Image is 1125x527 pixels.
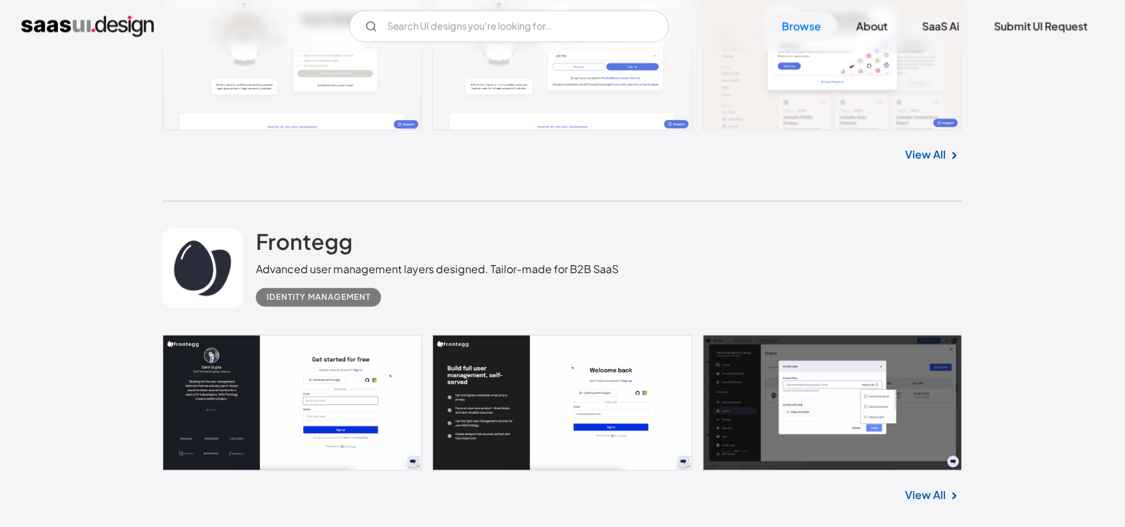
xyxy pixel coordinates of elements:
[906,147,946,163] a: View All
[766,12,838,41] a: Browse
[349,11,669,43] input: Search UI designs you're looking for...
[906,12,976,41] a: SaaS Ai
[267,290,371,306] div: Identity Management
[21,16,154,37] a: home
[256,229,353,255] h2: Frontegg
[256,262,618,278] div: Advanced user management layers designed. Tailor-made for B2B SaaS
[256,229,353,262] a: Frontegg
[349,11,669,43] form: Email Form
[906,488,946,504] a: View All
[978,12,1104,41] a: Submit UI Request
[840,12,904,41] a: About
